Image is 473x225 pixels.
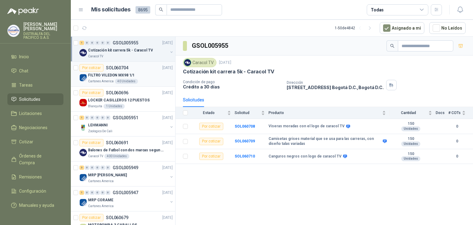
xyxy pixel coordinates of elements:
div: 1 Unidades [103,104,125,109]
b: Viseras moradas con el logo de caracol TV [269,124,345,129]
div: 1 - 50 de 4842 [335,23,375,33]
div: 0 [90,116,95,120]
div: Caracol TV [183,58,216,67]
a: Inicio [7,51,63,63]
a: Por cotizarSOL060696[DATE] Company LogoLOCKER CASILLEROS 12 PUESTOSBlanquita1 Unidades [71,87,175,112]
span: Inicio [19,53,29,60]
span: Manuales y ayuda [19,202,54,209]
div: 0 [85,41,89,45]
a: 1 0 0 0 0 0 GSOL005947[DATE] Company LogoMRP CORAMECartones America [79,189,174,209]
a: Configuración [7,185,63,197]
div: 0 [95,116,100,120]
a: Manuales y ayuda [7,199,63,211]
a: Negociaciones [7,122,63,133]
p: SOL060704 [106,66,128,70]
a: Licitaciones [7,108,63,119]
div: 0 [95,166,100,170]
p: [DATE] [162,215,173,221]
p: [DATE] [162,90,173,96]
div: 0 [95,190,100,195]
div: 0 [85,190,89,195]
div: 0 [90,41,95,45]
div: 1 [79,116,84,120]
p: Blanquita [88,104,102,109]
b: 150 [390,121,432,126]
div: 0 [85,166,89,170]
div: Unidades [401,126,420,131]
b: Canguros negros con logo de caracol TV [269,154,342,159]
span: Licitaciones [19,110,42,117]
a: SOL060710 [235,154,255,158]
div: 0 [90,190,95,195]
a: Por cotizarSOL060691[DATE] Company LogoBalones de Futbol con dos marcas segun adjunto. Adjuntar c... [71,137,175,162]
p: Cartones America [88,179,114,184]
span: Producto [269,111,381,115]
img: Company Logo [79,149,87,156]
p: [DATE] [162,65,173,71]
p: SOL060679 [106,215,128,220]
img: Company Logo [8,25,19,37]
a: Tareas [7,79,63,91]
img: Company Logo [79,124,87,131]
div: Por cotizar [79,139,103,146]
b: 0 [448,124,466,129]
p: SOL060691 [106,141,128,145]
div: 40 Unidades [115,79,138,84]
div: 0 [106,116,110,120]
div: 3 [79,166,84,170]
p: Condición de pago [183,80,282,84]
div: Por cotizar [199,153,223,160]
span: # COTs [448,111,461,115]
a: 1 0 0 0 0 0 GSOL005951[DATE] Company LogoLEHMANNIZoologico De Cali [79,114,174,134]
p: [DATE] [162,190,173,196]
div: 0 [106,166,110,170]
div: 0 [90,166,95,170]
a: SOL060709 [235,139,255,143]
a: SOL060708 [235,124,255,129]
a: Órdenes de Compra [7,150,63,169]
th: Docs [436,107,448,119]
span: search [159,7,163,12]
b: 150 [390,152,432,157]
th: Solicitud [235,107,269,119]
a: 1 0 0 0 0 0 GSOL005955[DATE] Company LogoCotización kit carrera 5k - Caracol TVCaracol TV [79,39,174,59]
div: 0 [106,190,110,195]
p: Caracol TV [88,154,103,159]
h3: GSOL005955 [192,41,229,51]
h1: Mis solicitudes [91,5,131,14]
a: Chat [7,65,63,77]
p: SOL060696 [106,91,128,95]
div: 400 Unidades [104,154,129,159]
b: 0 [448,138,466,144]
p: Dirección [287,80,383,85]
p: Cotización kit carrera 5k - Caracol TV [183,68,274,75]
p: GSOL005947 [113,190,138,195]
th: Estado [192,107,235,119]
b: 0 [448,153,466,159]
div: 0 [100,41,105,45]
div: Unidades [401,156,420,161]
span: Cantidad [390,111,427,115]
img: Company Logo [79,74,87,81]
div: Unidades [401,141,420,146]
p: Zoologico De Cali [88,129,112,134]
div: Solicitudes [183,96,204,103]
div: 1 [79,41,84,45]
span: 8695 [135,6,150,14]
span: Chat [19,67,28,74]
span: search [390,44,394,48]
span: Solicitud [235,111,260,115]
div: Por cotizar [79,214,103,221]
p: GSOL005949 [113,166,138,170]
p: [DATE] [162,140,173,146]
div: 0 [100,116,105,120]
th: Cantidad [390,107,436,119]
div: Todas [371,6,384,13]
b: Camisetas grises material que se usa para las carreras, con diseño talas variadas [269,137,381,146]
span: Solicitudes [19,96,40,103]
th: Producto [269,107,390,119]
div: Por cotizar [79,64,103,72]
span: Configuración [19,188,46,194]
